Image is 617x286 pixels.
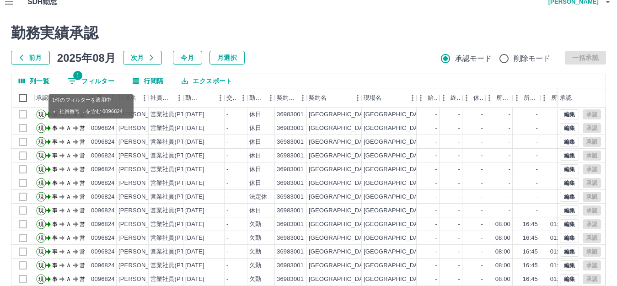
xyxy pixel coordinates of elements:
text: 現 [38,152,44,159]
button: 編集 [560,247,579,257]
div: 始業 [428,88,438,108]
div: - [536,124,538,133]
div: 契約コード [277,88,296,108]
text: 現 [38,207,44,214]
div: - [435,275,437,284]
text: 現 [38,111,44,118]
div: [DATE] [185,124,204,133]
div: 0096824 [91,151,115,160]
div: 所定休憩 [540,88,568,108]
button: メニュー [296,91,310,105]
div: 休日 [249,151,261,160]
text: Ａ [66,194,71,200]
div: - [458,261,460,270]
div: - [458,220,460,229]
text: Ａ [66,139,71,145]
div: [DATE] [185,220,204,229]
div: - [536,179,538,188]
text: 営 [80,125,85,131]
h2: 勤務実績承認 [11,24,606,42]
div: 01:00 [550,220,565,229]
div: 36983001 [277,220,304,229]
div: - [226,193,228,201]
button: エクスポート [174,74,239,88]
text: 現 [38,235,44,241]
div: 勤務日 [185,88,201,108]
div: 営業社員(PT契約) [150,179,199,188]
div: 始業 [417,88,440,108]
li: 社員番号 ...を含む 0096824 [59,108,123,115]
div: 勤務区分 [247,88,275,108]
div: - [509,206,510,215]
button: 編集 [560,164,579,174]
div: 交通費 [226,88,236,108]
div: 承認 [558,88,606,108]
div: [GEOGRAPHIC_DATA]学校給食センター [364,275,475,284]
button: 前月 [11,51,50,65]
div: [GEOGRAPHIC_DATA] [309,193,372,201]
div: 社員名 [117,88,149,108]
div: 休憩 [462,88,485,108]
div: 欠勤 [249,220,261,229]
div: [PERSON_NAME] [118,124,168,133]
div: - [509,151,510,160]
button: メニュー [236,91,250,105]
div: [GEOGRAPHIC_DATA]学校給食センター [364,165,475,174]
div: 所定終業 [524,88,538,108]
div: [DATE] [185,151,204,160]
div: [GEOGRAPHIC_DATA]学校給食センター [364,124,475,133]
div: - [509,165,510,174]
div: - [226,179,228,188]
div: - [481,220,483,229]
div: [DATE] [185,275,204,284]
text: 営 [80,235,85,241]
text: 営 [80,207,85,214]
div: 欠勤 [249,261,261,270]
div: 休日 [249,179,261,188]
div: - [481,206,483,215]
div: 営業社員(PT契約) [150,110,199,119]
button: 編集 [560,123,579,133]
div: [GEOGRAPHIC_DATA]学校給食センター [364,138,475,146]
button: メニュー [214,91,227,105]
button: 列選択 [11,74,57,88]
div: - [435,261,437,270]
div: 01:00 [550,261,565,270]
div: [PERSON_NAME] [118,165,168,174]
div: [GEOGRAPHIC_DATA]学校給食センター [364,179,475,188]
div: 現場名 [362,88,417,108]
button: 行間隔 [125,74,171,88]
div: 36983001 [277,193,304,201]
text: 現 [38,276,44,282]
div: - [226,138,228,146]
button: 編集 [560,233,579,243]
div: [GEOGRAPHIC_DATA] [309,220,372,229]
div: - [435,138,437,146]
div: - [481,138,483,146]
button: メニュー [172,91,186,105]
div: 16:45 [523,234,538,243]
div: 休日 [249,110,261,119]
text: 現 [38,248,44,255]
div: 承認 [560,88,572,108]
div: - [458,179,460,188]
div: 08:00 [495,261,510,270]
div: [PERSON_NAME] [118,151,168,160]
span: 承認モード [455,53,492,64]
text: Ａ [66,125,71,131]
text: Ａ [66,152,71,159]
div: - [536,151,538,160]
div: - [226,220,228,229]
text: 現 [38,194,44,200]
div: 0096824 [91,248,115,256]
text: 事 [52,221,58,227]
text: 現 [38,166,44,173]
button: 編集 [560,192,579,202]
text: 営 [80,262,85,269]
div: - [481,165,483,174]
text: Ａ [66,207,71,214]
div: [GEOGRAPHIC_DATA] [309,151,372,160]
div: 0096824 [91,220,115,229]
div: 営業社員(PT契約) [150,138,199,146]
div: - [509,124,510,133]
